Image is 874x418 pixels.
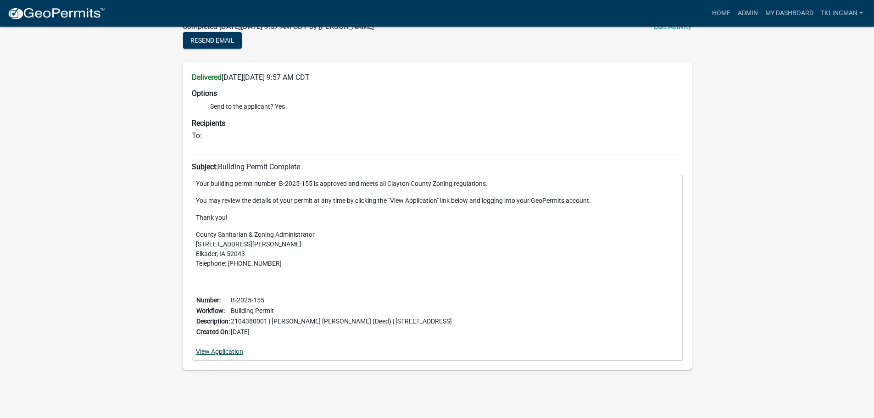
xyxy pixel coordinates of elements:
a: Admin [734,5,762,22]
b: Workflow: [196,307,225,314]
td: Building Permit [230,306,452,316]
button: Resend Email [183,32,242,49]
b: Number: [196,296,221,304]
a: tklingman [817,5,867,22]
td: 2104380001 | [PERSON_NAME] [PERSON_NAME] (Deed) | [STREET_ADDRESS] [230,316,452,327]
a: Edit Activity [654,21,692,32]
h6: [DATE][DATE] 9:57 AM CDT [192,73,683,82]
a: View Application [196,348,243,355]
li: Send to the applicant? Yes [210,102,683,111]
h6: Building Permit Complete [192,162,683,171]
p: You may review the details of your permit at any time by clicking the "View Application" link bel... [196,196,679,206]
td: [DATE] [230,327,452,337]
h6: To: [192,131,683,140]
a: Home [708,5,734,22]
strong: Delivered [192,73,222,82]
b: Created On: [196,328,230,335]
b: Description: [196,318,230,325]
td: B-2025-155 [230,295,452,306]
strong: Recipients [192,119,225,128]
p: Your building permit number B-2025-155 is approved and meets all Clayton County Zoning regulations. [196,179,679,189]
strong: Subject: [192,162,218,171]
span: Resend Email [190,37,234,44]
strong: Options [192,89,217,98]
a: My Dashboard [762,5,817,22]
p: County Sanitarian & Zoning Administrator [STREET_ADDRESS][PERSON_NAME] Elkader, IA 52043 Telephon... [196,230,679,268]
p: Thank you! [196,213,679,223]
